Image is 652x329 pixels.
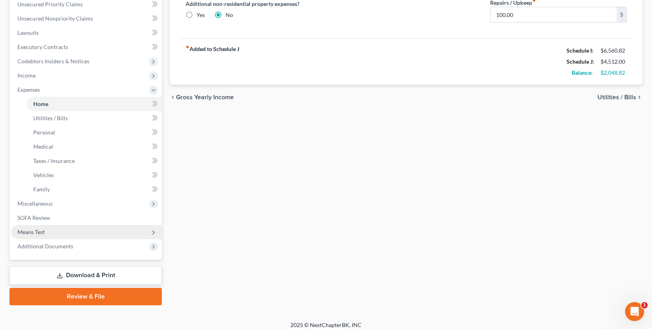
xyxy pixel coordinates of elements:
[33,186,50,193] span: Family
[33,115,68,121] span: Utilities / Bills
[170,94,176,100] i: chevron_left
[17,229,45,235] span: Means Test
[567,58,594,65] strong: Schedule J:
[33,143,53,150] span: Medical
[601,58,627,66] div: $4,512.00
[226,11,233,19] label: No
[17,15,93,22] span: Unsecured Nonpriority Claims
[33,100,48,107] span: Home
[17,58,89,64] span: Codebtors Insiders & Notices
[17,214,50,221] span: SOFA Review
[601,69,627,77] div: $2,048.82
[636,94,643,100] i: chevron_right
[27,97,162,111] a: Home
[491,7,617,22] input: --
[27,111,162,125] a: Utilities / Bills
[33,157,75,164] span: Taxes / Insurance
[625,302,644,321] iframe: Intercom live chat
[27,140,162,154] a: Medical
[11,11,162,26] a: Unsecured Nonpriority Claims
[197,11,205,19] label: Yes
[33,172,54,178] span: Vehicles
[17,43,68,50] span: Executory Contracts
[17,72,36,79] span: Income
[597,94,636,100] span: Utilities / Bills
[27,168,162,182] a: Vehicles
[567,47,593,54] strong: Schedule I:
[27,182,162,197] a: Family
[176,94,234,100] span: Gross Yearly Income
[17,29,39,36] span: Lawsuits
[186,45,190,49] i: fiber_manual_record
[27,154,162,168] a: Taxes / Insurance
[33,129,55,136] span: Personal
[601,47,627,55] div: $6,560.82
[17,86,40,93] span: Expenses
[186,45,239,78] strong: Added to Schedule J
[11,40,162,54] a: Executory Contracts
[27,125,162,140] a: Personal
[17,1,83,8] span: Unsecured Priority Claims
[597,94,643,100] button: Utilities / Bills chevron_right
[9,266,162,285] a: Download & Print
[11,211,162,225] a: SOFA Review
[17,243,73,250] span: Additional Documents
[617,7,626,22] div: $
[17,200,53,207] span: Miscellaneous
[9,288,162,305] a: Review & File
[11,26,162,40] a: Lawsuits
[572,69,593,76] strong: Balance:
[170,94,234,100] button: chevron_left Gross Yearly Income
[641,302,648,308] span: 1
